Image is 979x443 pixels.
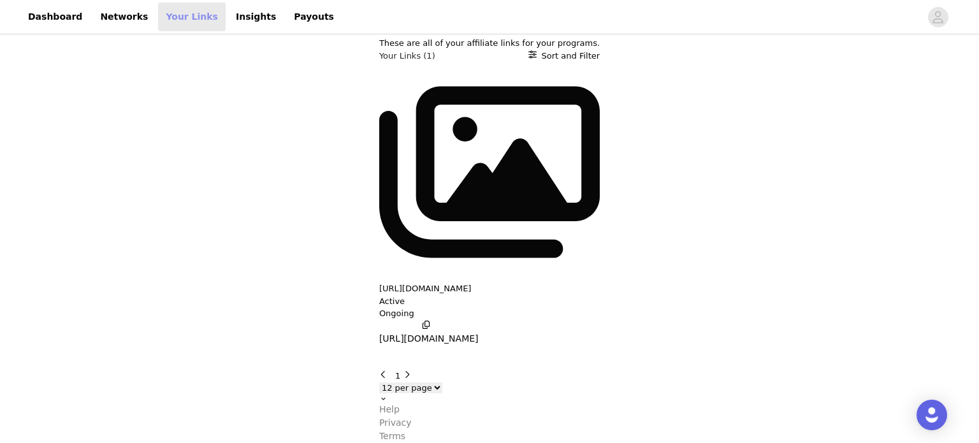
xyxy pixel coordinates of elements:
[379,370,393,382] button: Go to previous page
[379,430,600,443] a: Terms
[379,416,412,430] p: Privacy
[92,3,156,31] a: Networks
[286,3,342,31] a: Payouts
[379,403,600,416] a: Help
[379,50,435,62] h3: Your Links (1)
[932,7,944,27] div: avatar
[228,3,284,31] a: Insights
[395,370,400,382] button: Go To Page 1
[917,400,947,430] div: Open Intercom Messenger
[379,320,479,346] button: [URL][DOMAIN_NAME]
[158,3,226,31] a: Your Links
[379,307,600,320] p: Ongoing
[20,3,90,31] a: Dashboard
[379,403,400,416] p: Help
[528,50,600,62] button: Sort and Filter
[379,282,472,295] button: [URL][DOMAIN_NAME]
[379,332,479,345] p: [URL][DOMAIN_NAME]
[379,295,405,308] p: Active
[379,416,600,430] a: Privacy
[403,370,416,382] button: Go to next page
[379,430,405,443] p: Terms
[379,37,600,50] p: These are all of your affiliate links for your programs.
